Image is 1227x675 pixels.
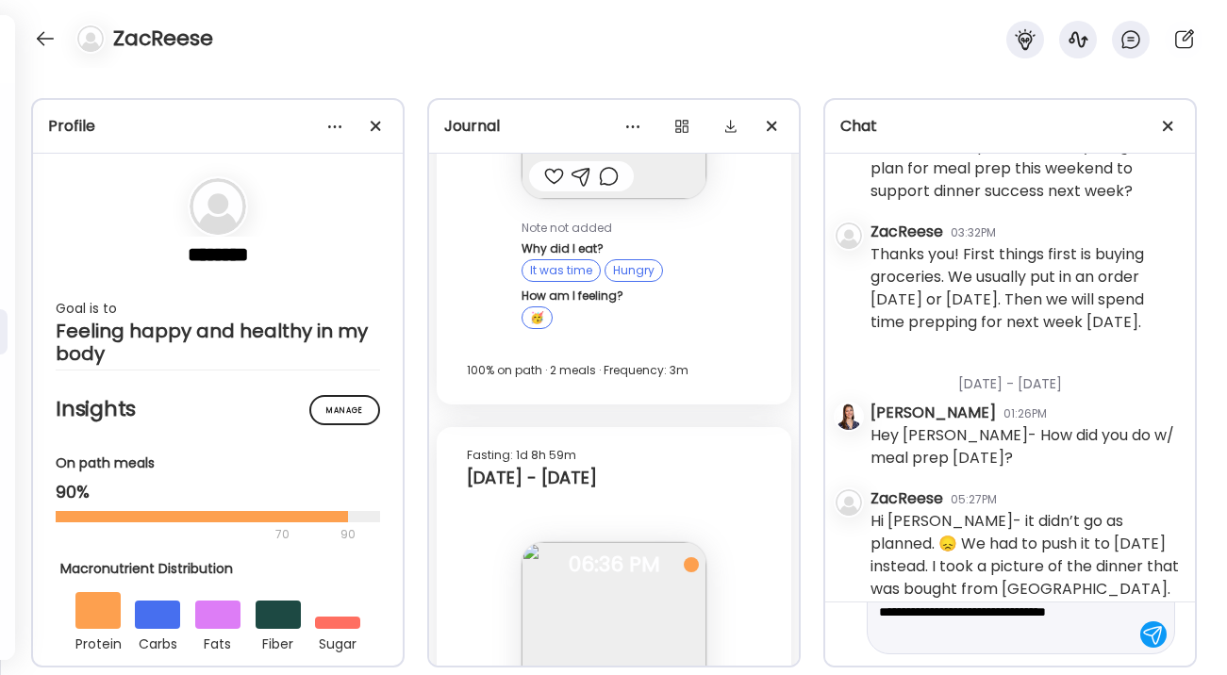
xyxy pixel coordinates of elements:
img: avatars%2FI7glDmu294XZYZYHk6UXYoQIUhT2 [836,403,862,430]
img: bg-avatar-default.svg [77,25,104,52]
div: 03:32PM [951,224,996,241]
div: 90 [339,523,357,546]
img: bg-avatar-default.svg [836,489,862,516]
div: Great job on more consistent tracking since we last spoke!! What's your game plan for meal prep t... [871,112,1180,203]
span: 06:36 PM [522,556,706,573]
div: sugar [315,629,360,655]
div: 01:26PM [1003,405,1047,422]
div: 🥳 [522,306,553,329]
div: protein [75,629,121,655]
div: 100% on path · 2 meals · Frequency: 3m [467,359,761,382]
img: bg-avatar-default.svg [836,222,862,249]
h4: ZacReese [113,24,213,54]
div: Chat [840,115,1180,138]
div: ZacReese [871,221,943,243]
div: It was time [522,259,601,282]
div: [DATE] - [DATE] [871,352,1180,402]
div: Journal [444,115,784,138]
div: Macronutrient Distribution [60,559,375,579]
div: How am I feeling? [522,289,706,303]
div: Fasting: 1d 8h 59m [467,444,761,467]
div: [DATE] - [DATE] [467,467,761,489]
div: Thanks you! First things first is buying groceries. We usually put in an order [DATE] or [DATE]. ... [871,243,1180,334]
div: Hi [PERSON_NAME]- it didn’t go as planned. 😞 We had to push it to [DATE] instead. I took a pictur... [871,510,1180,601]
div: Why did I eat? [522,242,706,255]
span: Note not added [522,220,612,236]
div: 05:27PM [951,491,997,508]
div: carbs [135,629,180,655]
div: [PERSON_NAME] [871,402,996,424]
div: fiber [256,629,301,655]
div: Manage [309,395,380,425]
div: Goal is to [56,297,380,320]
div: 70 [56,523,335,546]
div: Hungry [605,259,663,282]
div: Feeling happy and healthy in my body [56,320,380,365]
div: On path meals [56,453,380,473]
div: Profile [48,115,388,138]
div: ZacReese [871,487,943,510]
div: 90% [56,481,380,503]
div: fats [195,629,240,655]
img: bg-avatar-default.svg [190,178,246,235]
div: Hey [PERSON_NAME]- How did you do w/ meal prep [DATE]? [871,424,1180,469]
h2: Insights [56,395,380,423]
